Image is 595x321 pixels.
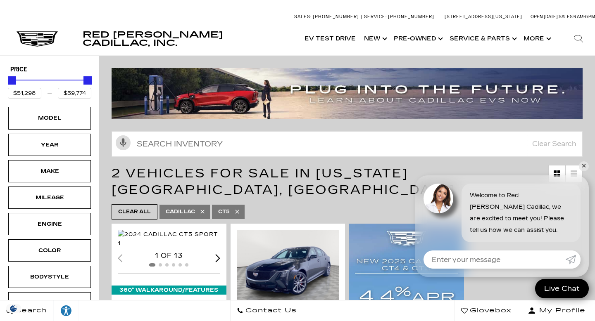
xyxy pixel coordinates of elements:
[468,305,512,316] span: Glovebox
[8,76,16,85] div: Minimum Price
[243,305,297,316] span: Contact Us
[29,272,70,281] div: Bodystyle
[8,107,91,129] div: ModelModel
[8,88,41,99] input: Minimum
[8,239,91,262] div: ColorColor
[559,14,574,19] span: Sales:
[364,14,387,19] span: Service:
[8,73,91,99] div: Price
[29,140,70,149] div: Year
[118,230,220,248] img: 2024 Cadillac CT5 Sport 1
[29,220,70,229] div: Engine
[10,66,89,73] h5: Price
[29,113,70,123] div: Model
[29,167,70,176] div: Make
[112,68,583,118] img: ev-blog-post-banners4
[29,299,70,308] div: Trim
[424,250,566,269] input: Enter your message
[390,22,445,55] a: Pre-Owned
[4,304,23,313] section: Click to Open Cookie Consent Modal
[4,304,23,313] img: Opt-Out Icon
[549,165,565,182] a: Grid View
[8,160,91,182] div: MakeMake
[536,305,585,316] span: My Profile
[83,30,223,48] span: Red [PERSON_NAME] Cadillac, Inc.
[531,14,558,19] span: Open [DATE]
[360,22,390,55] a: New
[294,14,312,19] span: Sales:
[445,14,522,19] a: [STREET_ADDRESS][US_STATE]
[112,166,455,197] span: 2 Vehicles for Sale in [US_STATE][GEOGRAPHIC_DATA], [GEOGRAPHIC_DATA]
[8,292,91,314] div: TrimTrim
[424,184,453,213] img: Agent profile photo
[8,134,91,156] div: YearYear
[17,31,58,47] img: Cadillac Dark Logo with Cadillac White Text
[29,246,70,255] div: Color
[294,14,361,19] a: Sales: [PHONE_NUMBER]
[166,207,195,217] span: Cadillac
[455,300,518,321] a: Glovebox
[118,251,220,260] div: 1 of 13
[518,300,595,321] button: Open user profile menu
[8,266,91,288] div: BodystyleBodystyle
[83,31,292,47] a: Red [PERSON_NAME] Cadillac, Inc.
[112,286,226,295] div: 360° WalkAround/Features
[116,135,131,150] svg: Click to toggle on voice search
[300,22,360,55] a: EV Test Drive
[118,207,151,217] span: Clear All
[230,300,303,321] a: Contact Us
[237,230,339,307] img: 2025 Cadillac CT5 Sport 1
[13,305,47,316] span: Search
[445,22,519,55] a: Service & Parts
[574,14,595,19] span: 9 AM-6 PM
[54,304,79,317] div: Explore your accessibility options
[566,250,581,269] a: Submit
[462,184,581,242] div: Welcome to Red [PERSON_NAME] Cadillac, we are excited to meet you! Please tell us how we can assi...
[29,193,70,202] div: Mileage
[519,22,554,55] button: More
[58,88,91,99] input: Maximum
[313,14,359,19] span: [PHONE_NUMBER]
[54,300,79,321] a: Explore your accessibility options
[8,186,91,209] div: MileageMileage
[218,207,230,217] span: CT5
[237,230,339,307] div: 1 / 2
[118,230,220,248] div: 1 / 2
[540,284,584,293] span: Live Chat
[83,76,92,85] div: Maximum Price
[8,213,91,235] div: EngineEngine
[535,279,589,298] a: Live Chat
[562,22,595,55] div: Search
[112,131,583,157] input: Search Inventory
[361,14,436,19] a: Service: [PHONE_NUMBER]
[215,254,220,262] div: Next slide
[388,14,434,19] span: [PHONE_NUMBER]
